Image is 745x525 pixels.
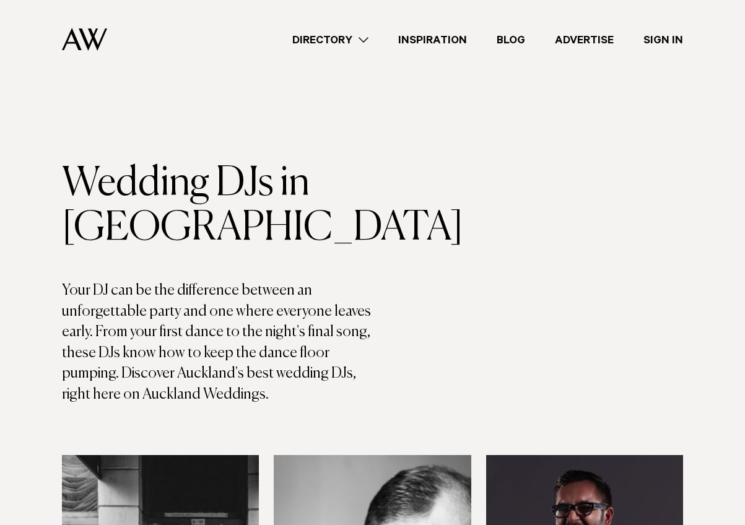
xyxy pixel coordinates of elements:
a: Blog [482,32,540,48]
a: Advertise [540,32,629,48]
a: Inspiration [383,32,482,48]
a: Sign In [629,32,698,48]
img: Auckland Weddings Logo [62,28,107,51]
h1: Wedding DJs in [GEOGRAPHIC_DATA] [62,162,373,251]
a: Directory [277,32,383,48]
p: Your DJ can be the difference between an unforgettable party and one where everyone leaves early.... [62,280,373,406]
